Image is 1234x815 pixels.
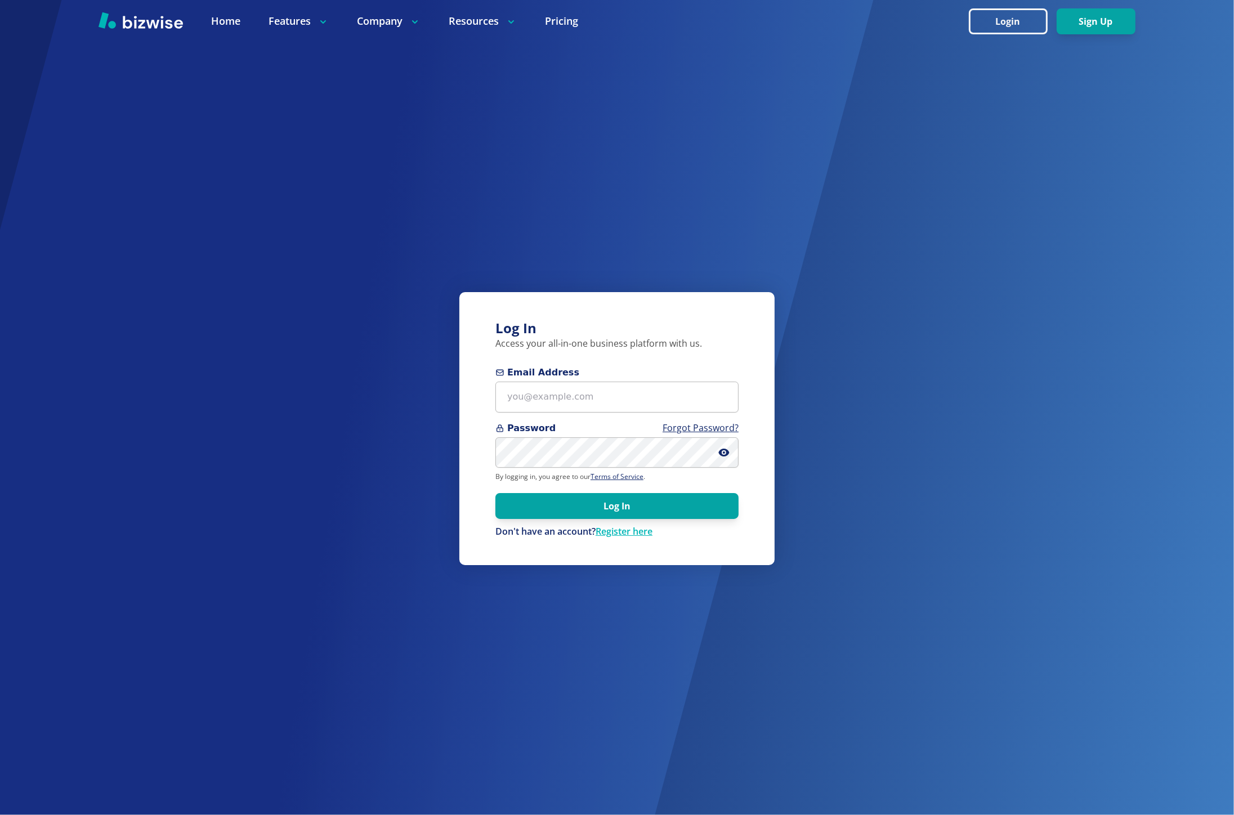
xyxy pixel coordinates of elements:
a: Register here [596,525,652,538]
span: Password [495,422,739,435]
a: Sign Up [1057,16,1135,27]
img: Bizwise Logo [99,12,183,29]
div: Don't have an account?Register here [495,526,739,538]
a: Home [211,14,240,28]
p: Features [269,14,329,28]
p: Company [357,14,421,28]
a: Pricing [545,14,578,28]
h3: Log In [495,319,739,338]
a: Terms of Service [591,472,643,481]
a: Forgot Password? [663,422,739,434]
input: you@example.com [495,382,739,413]
p: Access your all-in-one business platform with us. [495,338,739,350]
p: Resources [449,14,517,28]
p: By logging in, you agree to our . [495,472,739,481]
button: Login [969,8,1048,34]
a: Login [969,16,1057,27]
span: Email Address [495,366,739,379]
p: Don't have an account? [495,526,739,538]
button: Sign Up [1057,8,1135,34]
button: Log In [495,493,739,519]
